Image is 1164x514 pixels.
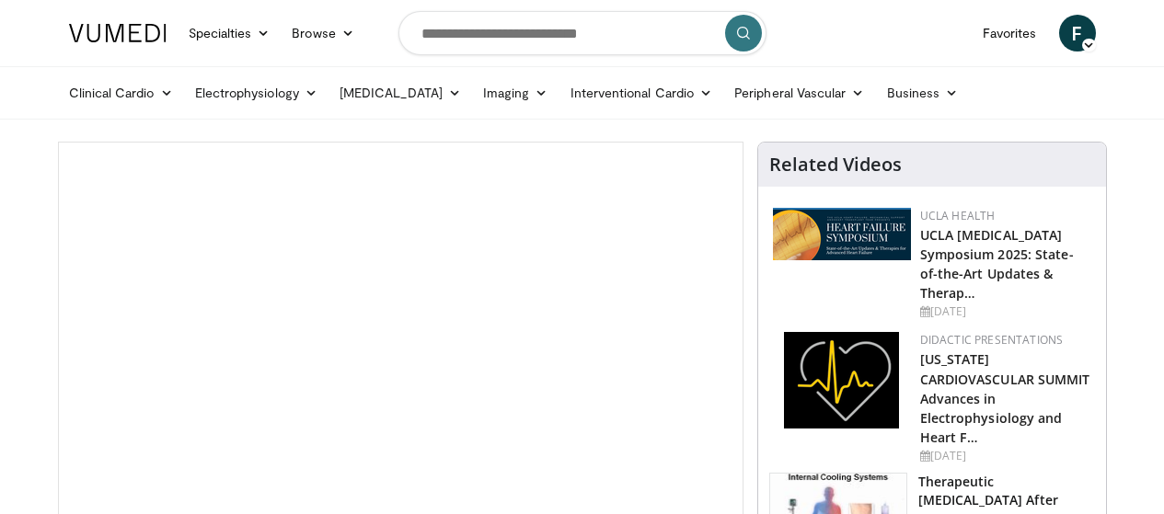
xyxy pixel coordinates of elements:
a: UCLA [MEDICAL_DATA] Symposium 2025: State-of-the-Art Updates & Therap… [920,226,1074,302]
a: Clinical Cardio [58,74,184,111]
img: 0682476d-9aca-4ba2-9755-3b180e8401f5.png.150x105_q85_autocrop_double_scale_upscale_version-0.2.png [773,208,911,260]
img: VuMedi Logo [69,24,167,42]
input: Search topics, interventions [398,11,766,55]
a: F [1059,15,1096,51]
img: 1860aa7a-ba06-47e3-81a4-3dc728c2b4cf.png.150x105_q85_autocrop_double_scale_upscale_version-0.2.png [784,332,899,428]
a: [MEDICAL_DATA] [328,74,472,111]
a: Interventional Cardio [559,74,724,111]
div: [DATE] [920,448,1091,464]
h4: Related Videos [769,154,902,176]
div: Didactic Presentations [920,332,1091,348]
div: [DATE] [920,303,1091,320]
a: Browse [281,15,365,51]
a: Electrophysiology [184,74,328,111]
a: Specialties [178,15,282,51]
a: Favorites [972,15,1048,51]
a: UCLA Health [920,208,996,223]
a: Business [876,74,970,111]
a: Peripheral Vascular [723,74,875,111]
a: Imaging [472,74,559,111]
a: [US_STATE] CARDIOVASCULAR SUMMIT Advances in Electrophysiology and Heart F… [920,350,1090,445]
